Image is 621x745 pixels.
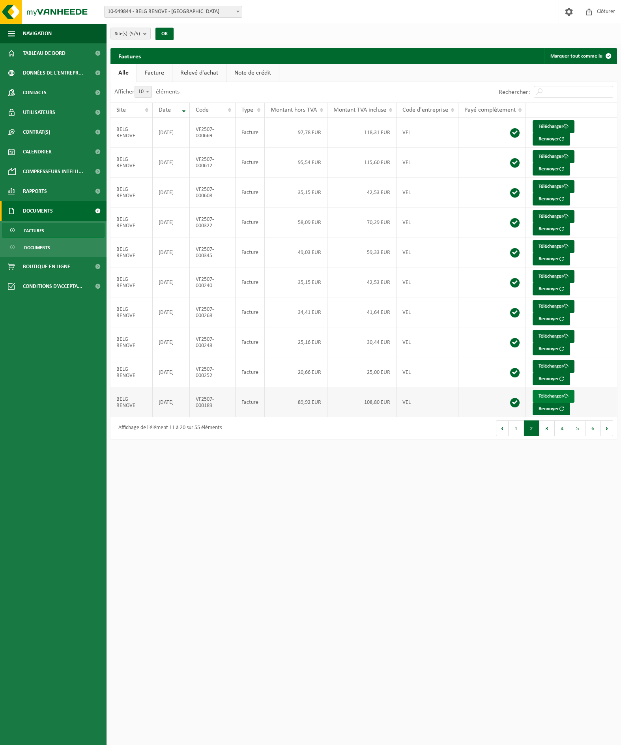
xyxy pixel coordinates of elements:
a: Documents [2,240,105,255]
td: BELG RENOVE [110,237,153,267]
td: VEL [397,118,458,148]
td: [DATE] [153,148,190,177]
td: [DATE] [153,267,190,297]
button: Renvoyer [533,223,570,235]
td: [DATE] [153,357,190,387]
td: 42,53 EUR [327,267,397,297]
a: Factures [2,223,105,238]
button: Renvoyer [533,373,570,385]
span: Calendrier [23,142,52,162]
td: VEL [397,207,458,237]
label: Rechercher: [499,89,530,95]
td: [DATE] [153,177,190,207]
span: 10-949844 - BELG RENOVE - WATERLOO [104,6,242,18]
td: [DATE] [153,387,190,417]
td: 25,16 EUR [265,327,327,357]
a: Télécharger [533,390,574,403]
button: Renvoyer [533,313,570,325]
td: VEL [397,357,458,387]
a: Télécharger [533,360,574,373]
td: 25,00 EUR [327,357,397,387]
td: Facture [236,148,265,177]
button: Renvoyer [533,343,570,355]
td: VF2507-000189 [190,387,236,417]
span: Payé complètement [464,107,516,113]
count: (5/5) [129,31,140,36]
td: 20,66 EUR [265,357,327,387]
button: 4 [555,420,570,436]
span: 10 [135,86,152,97]
td: 42,53 EUR [327,177,397,207]
span: Tableau de bord [23,43,65,63]
span: Factures [24,223,44,238]
td: BELG RENOVE [110,148,153,177]
td: VEL [397,177,458,207]
td: VEL [397,148,458,177]
td: 97,78 EUR [265,118,327,148]
span: Documents [23,201,53,221]
td: 30,44 EUR [327,327,397,357]
button: Renvoyer [533,283,570,295]
button: Renvoyer [533,133,570,146]
a: Télécharger [533,210,574,223]
td: VF2507-000252 [190,357,236,387]
button: Renvoyer [533,163,570,176]
td: BELG RENOVE [110,118,153,148]
a: Télécharger [533,330,574,343]
span: Code d'entreprise [402,107,448,113]
td: BELG RENOVE [110,177,153,207]
td: 70,29 EUR [327,207,397,237]
td: 95,54 EUR [265,148,327,177]
td: 89,92 EUR [265,387,327,417]
a: Télécharger [533,150,574,163]
td: [DATE] [153,297,190,327]
span: Site [116,107,126,113]
button: Renvoyer [533,253,570,265]
td: VF2507-000612 [190,148,236,177]
span: Documents [24,240,50,255]
button: 5 [570,420,585,436]
button: Renvoyer [533,403,570,415]
a: Télécharger [533,180,574,193]
td: [DATE] [153,207,190,237]
td: 49,03 EUR [265,237,327,267]
button: Previous [496,420,509,436]
span: Montant hors TVA [271,107,317,113]
td: Facture [236,118,265,148]
td: [DATE] [153,237,190,267]
span: Type [241,107,253,113]
td: 59,33 EUR [327,237,397,267]
td: Facture [236,237,265,267]
a: Télécharger [533,300,574,313]
button: 2 [524,420,539,436]
span: 10-949844 - BELG RENOVE - WATERLOO [105,6,242,17]
span: Rapports [23,181,47,201]
a: Note de crédit [226,64,279,82]
td: Facture [236,357,265,387]
td: 41,64 EUR [327,297,397,327]
span: Contrat(s) [23,122,50,142]
td: VF2507-000268 [190,297,236,327]
td: BELG RENOVE [110,387,153,417]
td: VF2507-000345 [190,237,236,267]
span: Contacts [23,83,47,103]
a: Facture [137,64,172,82]
div: Affichage de l'élément 11 à 20 sur 55 éléments [114,421,222,435]
td: 58,09 EUR [265,207,327,237]
td: VEL [397,267,458,297]
td: 35,15 EUR [265,177,327,207]
a: Télécharger [533,240,574,253]
td: VF2507-000240 [190,267,236,297]
td: 108,80 EUR [327,387,397,417]
span: Montant TVA incluse [333,107,386,113]
button: Site(s)(5/5) [110,28,151,39]
td: VEL [397,297,458,327]
span: Code [196,107,209,113]
td: BELG RENOVE [110,207,153,237]
span: Compresseurs intelli... [23,162,83,181]
td: Facture [236,267,265,297]
td: Facture [236,387,265,417]
span: Données de l'entrepr... [23,63,83,83]
td: Facture [236,297,265,327]
td: Facture [236,327,265,357]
